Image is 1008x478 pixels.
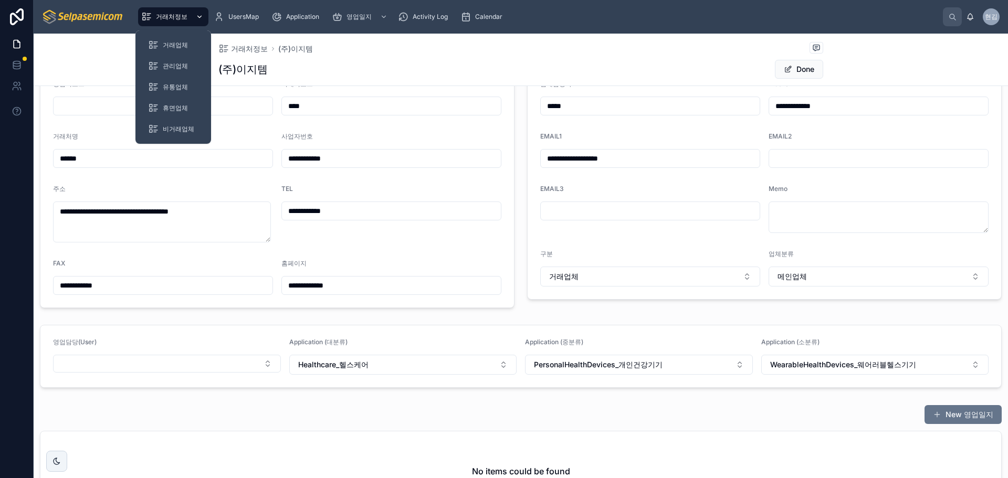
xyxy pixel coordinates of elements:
span: Healthcare_헬스케어 [298,359,369,370]
button: Select Button [761,355,989,375]
span: 유통업체 [163,83,188,91]
span: PersonalHealthDevices_개인건강기기 [534,359,663,370]
span: Calendar [475,13,502,21]
div: scrollable content [133,5,943,28]
span: 사업자번호 [281,132,313,140]
button: Select Button [289,355,517,375]
span: 거래처정보 [231,44,268,54]
a: (주)이지템 [278,44,313,54]
a: 거래처정보 [218,44,268,54]
span: Activity Log [413,13,448,21]
button: Done [775,60,823,79]
button: Select Button [53,355,281,373]
button: Select Button [540,267,760,286]
span: EMAIL2 [769,132,792,140]
span: EMAIL3 [540,185,564,193]
span: 거래업체 [549,271,579,282]
button: Select Button [769,267,989,286]
a: Application [268,7,327,26]
span: Application (중분류) [525,338,583,346]
a: Calendar [457,7,510,26]
span: 업체분류 [769,250,794,258]
a: 영업일지 [329,7,393,26]
span: Application (대분류) [289,338,348,346]
span: 거래업체 [163,41,188,49]
a: 유통업체 [142,78,205,97]
a: 거래처정보 [138,7,208,26]
span: 관리업체 [163,62,188,70]
span: Application [286,13,319,21]
span: 홈페이지 [281,259,307,267]
span: EMAIL1 [540,132,562,140]
span: 거래처명 [53,132,78,140]
img: App logo [42,8,124,25]
a: 관리업체 [142,57,205,76]
span: UsersMap [228,13,259,21]
span: 영업담당(User) [53,338,97,346]
a: UsersMap [211,7,266,26]
button: New 영업일지 [925,405,1002,424]
span: 현김 [985,13,997,21]
span: 영업일지 [346,13,372,21]
a: 비거래업체 [142,120,205,139]
span: TEL [281,185,293,193]
span: Memo [769,185,787,193]
span: Application (소분류) [761,338,820,346]
span: 메인업체 [778,271,807,282]
span: 비거래업체 [163,125,194,133]
span: WearableHealthDevices_웨어러블헬스기기 [770,359,916,370]
button: Select Button [525,355,753,375]
span: 주소 [53,185,66,193]
span: 거래처정보 [156,13,187,21]
span: 휴면업체 [163,104,188,112]
h2: No items could be found [472,465,570,477]
span: 구분 [540,250,553,258]
a: Activity Log [395,7,455,26]
a: 거래업체 [142,36,205,55]
h1: (주)이지템 [218,62,268,77]
a: 휴면업체 [142,99,205,118]
span: FAX [53,259,65,267]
